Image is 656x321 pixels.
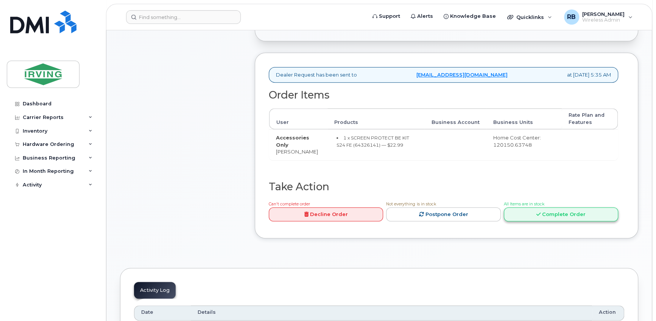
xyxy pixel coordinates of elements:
span: Wireless Admin [582,17,625,23]
th: Business Units [486,108,562,129]
div: Dealer Request has been sent to at [DATE] 5:35 AM [269,67,618,83]
div: Home Cost Center: 120150.63748 [493,134,555,148]
input: Find something... [126,10,241,24]
a: Decline Order [269,207,383,221]
span: RB [567,13,576,22]
span: Date [141,309,153,316]
a: Alerts [405,9,438,24]
a: Postpone Order [386,207,500,221]
span: [PERSON_NAME] [582,11,625,17]
div: Roberts, Brad [559,9,638,25]
h2: Take Action [269,181,618,193]
span: Can't complete order [269,202,310,207]
th: User [269,108,327,129]
th: Business Account [425,108,486,129]
div: Quicklinks [502,9,557,25]
a: Knowledge Base [438,9,501,24]
th: Rate Plan and Features [562,108,618,129]
strong: Accessories Only [276,135,309,148]
h2: Order Items [269,89,618,101]
small: 1 x SCREEN PROTECT BE KIT S24 FE (64326141) — $22.99 [337,135,409,148]
span: Alerts [417,13,433,20]
th: Action [592,305,624,321]
span: Quicklinks [516,14,544,20]
a: [EMAIL_ADDRESS][DOMAIN_NAME] [416,71,508,78]
span: Support [379,13,400,20]
a: Support [367,9,405,24]
span: Knowledge Base [450,13,496,20]
span: Details [198,309,216,316]
td: [PERSON_NAME] [269,129,327,160]
span: Not everything is in stock [386,202,436,207]
span: All Items are in stock [504,202,544,207]
a: Complete Order [504,207,618,221]
th: Products [327,108,425,129]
